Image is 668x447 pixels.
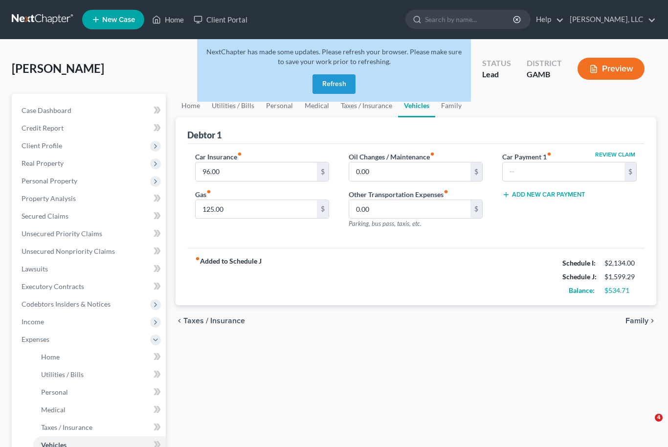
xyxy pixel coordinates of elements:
strong: Balance: [569,286,595,294]
button: chevron_left Taxes / Insurance [176,317,245,325]
strong: Added to Schedule J [195,256,262,297]
a: Home [33,348,166,366]
span: Executory Contracts [22,282,84,291]
div: $1,599.29 [604,272,637,282]
span: Unsecured Priority Claims [22,229,102,238]
span: Lawsuits [22,265,48,273]
button: Preview [578,58,645,80]
span: Taxes / Insurance [183,317,245,325]
a: [PERSON_NAME], LLC [565,11,656,28]
span: Property Analysis [22,194,76,202]
span: Family [625,317,648,325]
span: Client Profile [22,141,62,150]
button: Refresh [312,74,356,94]
a: Help [531,11,564,28]
span: Income [22,317,44,326]
a: Secured Claims [14,207,166,225]
a: Credit Report [14,119,166,137]
a: Unsecured Priority Claims [14,225,166,243]
span: Utilities / Bills [41,370,84,379]
span: Codebtors Insiders & Notices [22,300,111,308]
a: Case Dashboard [14,102,166,119]
div: Lead [482,69,511,80]
i: fiber_manual_record [430,152,435,156]
div: Debtor 1 [187,129,222,141]
span: Unsecured Nonpriority Claims [22,247,115,255]
label: Car Insurance [195,152,242,162]
span: [PERSON_NAME] [12,61,104,75]
label: Oil Changes / Maintenance [349,152,435,162]
a: Executory Contracts [14,278,166,295]
a: Property Analysis [14,190,166,207]
input: -- [503,162,624,181]
iframe: Intercom live chat [635,414,658,437]
a: Taxes / Insurance [33,419,166,436]
i: chevron_right [648,317,656,325]
span: Home [41,353,60,361]
a: Utilities / Bills [33,366,166,383]
a: Home [147,11,189,28]
label: Other Transportation Expenses [349,189,448,200]
span: Personal Property [22,177,77,185]
div: $534.71 [604,286,637,295]
span: NextChapter has made some updates. Please refresh your browser. Please make sure to save your wor... [206,47,462,66]
a: Client Portal [189,11,252,28]
span: Case Dashboard [22,106,71,114]
input: -- [196,162,317,181]
button: Family chevron_right [625,317,656,325]
span: Medical [41,405,66,414]
span: Credit Report [22,124,64,132]
i: fiber_manual_record [547,152,552,156]
a: Medical [33,401,166,419]
span: New Case [102,16,135,23]
a: Home [176,94,206,117]
input: -- [196,200,317,219]
label: Car Payment 1 [502,152,552,162]
span: Parking, bus pass, taxis, etc. [349,220,422,227]
i: fiber_manual_record [195,256,200,261]
div: $ [317,162,329,181]
div: GAMB [527,69,562,80]
div: $ [624,162,636,181]
span: Secured Claims [22,212,68,220]
div: $ [470,200,482,219]
input: Search by name... [425,10,514,28]
a: Personal [33,383,166,401]
button: Add New Car Payment [502,191,585,199]
input: -- [349,162,471,181]
span: Taxes / Insurance [41,423,92,431]
div: $ [470,162,482,181]
strong: Schedule J: [562,272,597,281]
div: $2,134.00 [604,258,637,268]
a: Unsecured Nonpriority Claims [14,243,166,260]
i: fiber_manual_record [444,189,448,194]
span: Personal [41,388,68,396]
span: Real Property [22,159,64,167]
div: Status [482,58,511,69]
input: -- [349,200,471,219]
a: Lawsuits [14,260,166,278]
div: District [527,58,562,69]
div: $ [317,200,329,219]
i: fiber_manual_record [206,189,211,194]
strong: Schedule I: [562,259,596,267]
button: Review Claim [594,152,637,157]
span: 4 [655,414,663,422]
i: fiber_manual_record [237,152,242,156]
i: chevron_left [176,317,183,325]
label: Gas [195,189,211,200]
span: Expenses [22,335,49,343]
